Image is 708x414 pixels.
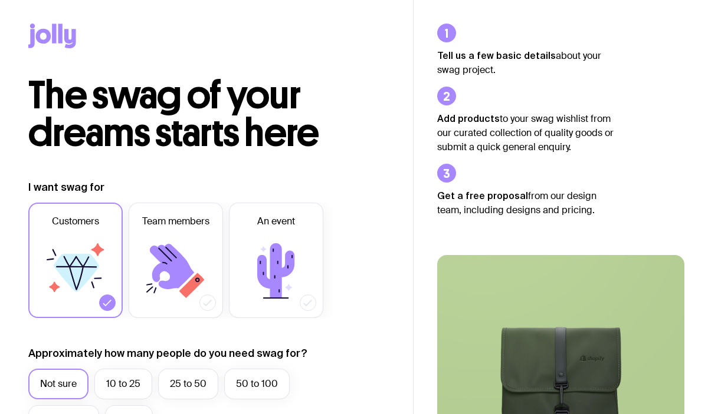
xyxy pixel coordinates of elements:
[224,369,290,399] label: 50 to 100
[437,48,614,77] p: about your swag project.
[94,369,152,399] label: 10 to 25
[257,214,295,228] span: An event
[28,72,319,156] span: The swag of your dreams starts here
[28,180,104,194] label: I want swag for
[437,190,528,201] strong: Get a free proposal
[28,369,88,399] label: Not sure
[437,113,500,124] strong: Add products
[52,214,99,228] span: Customers
[28,346,307,360] label: Approximately how many people do you need swag for?
[437,111,614,154] p: to your swag wishlist from our curated collection of quality goods or submit a quick general enqu...
[437,50,556,61] strong: Tell us a few basic details
[158,369,218,399] label: 25 to 50
[142,214,209,228] span: Team members
[437,188,614,217] p: from our design team, including designs and pricing.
